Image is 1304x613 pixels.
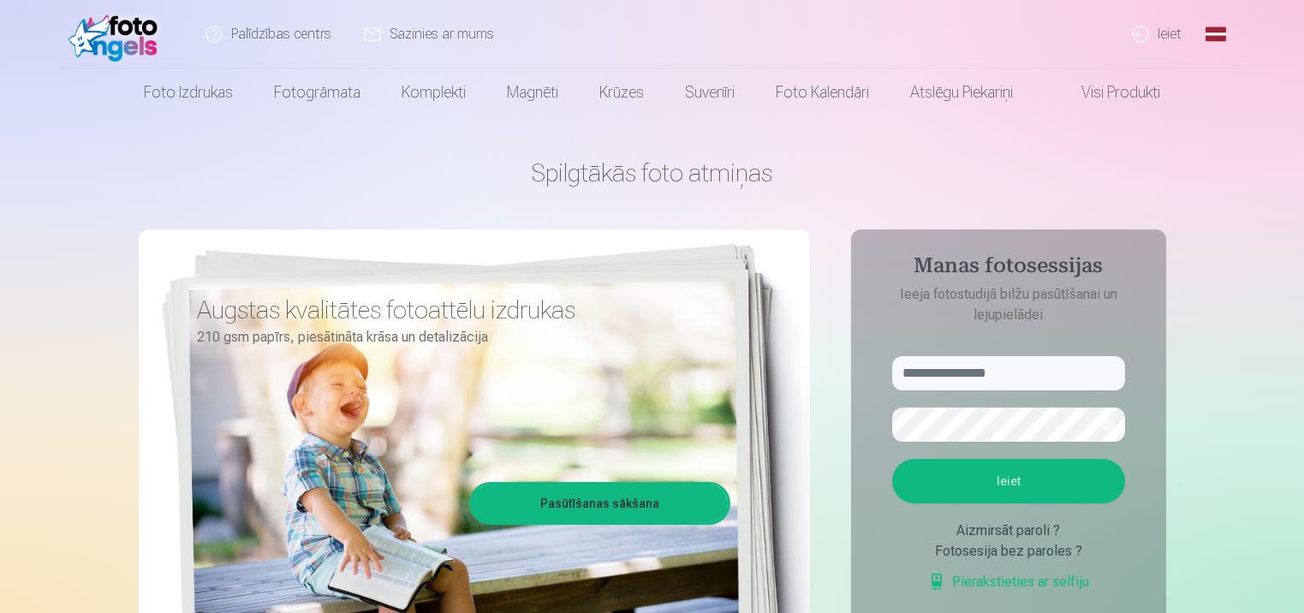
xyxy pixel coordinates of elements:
a: Suvenīri [664,68,755,116]
div: Aizmirsāt paroli ? [892,521,1125,541]
button: Ieiet [892,459,1125,503]
a: Foto izdrukas [123,68,253,116]
p: 210 gsm papīrs, piesātināta krāsa un detalizācija [197,325,717,349]
a: Atslēgu piekariņi [890,68,1033,116]
p: Ieeja fotostudijā bilžu pasūtīšanai un lejupielādei [875,284,1142,325]
a: Fotogrāmata [253,68,381,116]
a: Pierakstieties ar selfiju [928,572,1089,592]
img: /fa1 [68,7,167,62]
a: Foto kalendāri [755,68,890,116]
a: Visi produkti [1033,68,1181,116]
h3: Augstas kvalitātes fotoattēlu izdrukas [197,295,717,325]
a: Pasūtīšanas sākšana [472,485,728,522]
a: Komplekti [381,68,486,116]
a: Krūzes [579,68,664,116]
h1: Spilgtākās foto atmiņas [139,158,1166,188]
a: Magnēti [486,68,579,116]
h4: Manas fotosessijas [875,253,1142,284]
div: Fotosesija bez paroles ? [892,541,1125,562]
